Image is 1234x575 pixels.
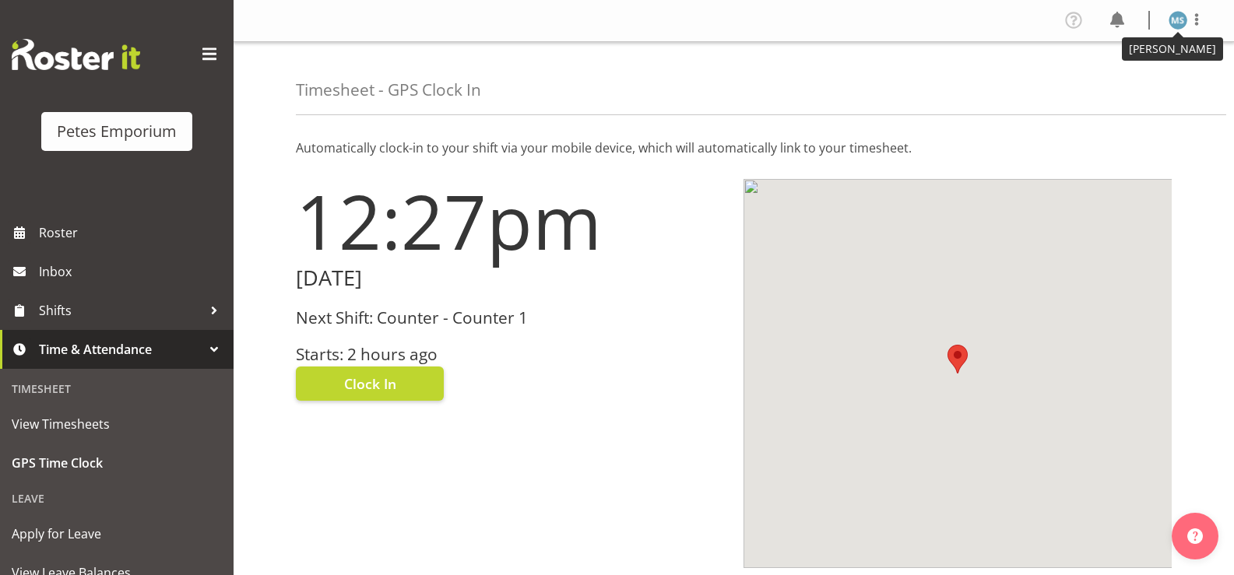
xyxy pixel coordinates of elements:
[296,81,481,99] h4: Timesheet - GPS Clock In
[4,373,230,405] div: Timesheet
[39,221,226,244] span: Roster
[344,373,396,394] span: Clock In
[1187,528,1203,544] img: help-xxl-2.png
[12,39,140,70] img: Rosterit website logo
[12,522,222,545] span: Apply for Leave
[296,179,725,263] h1: 12:27pm
[12,412,222,436] span: View Timesheets
[57,120,177,143] div: Petes Emporium
[296,309,725,327] h3: Next Shift: Counter - Counter 1
[1169,11,1187,30] img: maureen-sellwood712.jpg
[296,138,1172,157] p: Automatically clock-in to your shift via your mobile device, which will automatically link to you...
[4,444,230,482] a: GPS Time Clock
[296,366,444,401] button: Clock In
[4,482,230,514] div: Leave
[4,514,230,553] a: Apply for Leave
[39,260,226,283] span: Inbox
[296,345,725,363] h3: Starts: 2 hours ago
[39,299,202,322] span: Shifts
[12,451,222,475] span: GPS Time Clock
[4,405,230,444] a: View Timesheets
[39,338,202,361] span: Time & Attendance
[296,266,725,290] h2: [DATE]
